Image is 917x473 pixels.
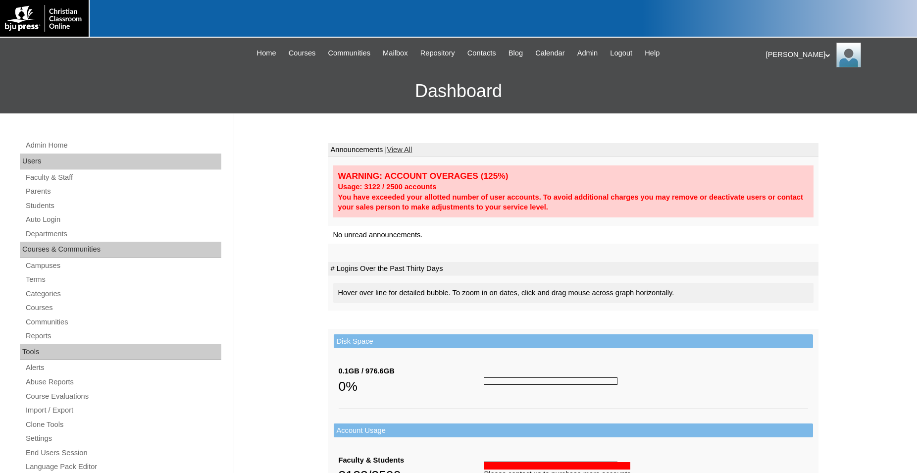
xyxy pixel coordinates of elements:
a: Repository [415,48,460,59]
a: End Users Session [25,447,221,459]
span: Logout [610,48,632,59]
a: Campuses [25,260,221,272]
a: View All [387,146,412,154]
a: Parents [25,185,221,198]
a: Students [25,200,221,212]
a: Communities [25,316,221,328]
td: Announcements | [328,143,818,157]
a: Import / Export [25,404,221,417]
div: 0.1GB / 976.6GB [339,366,484,376]
a: Help [640,48,664,59]
div: [PERSON_NAME] [766,43,907,67]
a: Auto Login [25,213,221,226]
a: Calendar [530,48,569,59]
a: Admin [572,48,603,59]
td: Account Usage [334,423,813,438]
span: Calendar [535,48,564,59]
span: Blog [509,48,523,59]
a: Course Evaluations [25,390,221,403]
div: WARNING: ACCOUNT OVERAGES (125%) [338,170,809,182]
a: Blog [504,48,528,59]
a: Reports [25,330,221,342]
td: # Logins Over the Past Thirty Days [328,262,818,276]
span: Repository [420,48,455,59]
a: Contacts [462,48,501,59]
a: Courses [284,48,321,59]
a: Mailbox [378,48,413,59]
td: No unread announcements. [328,226,818,244]
div: 0% [339,376,484,396]
a: Courses [25,302,221,314]
a: Settings [25,432,221,445]
span: Mailbox [383,48,408,59]
img: Jonelle Rodriguez [836,43,861,67]
span: Communities [328,48,370,59]
a: Faculty & Staff [25,171,221,184]
a: Language Pack Editor [25,461,221,473]
a: Alerts [25,362,221,374]
span: Courses [289,48,316,59]
a: Home [252,48,281,59]
a: Communities [323,48,375,59]
a: Clone Tools [25,419,221,431]
a: Abuse Reports [25,376,221,388]
span: Contacts [467,48,496,59]
span: Help [645,48,660,59]
div: Tools [20,344,221,360]
a: Categories [25,288,221,300]
div: Faculty & Students [339,455,484,466]
a: Departments [25,228,221,240]
img: logo-white.png [5,5,84,32]
div: Courses & Communities [20,242,221,258]
a: Admin Home [25,139,221,152]
td: Disk Space [334,334,813,349]
span: Admin [577,48,598,59]
a: Logout [605,48,637,59]
strong: Usage: 3122 / 2500 accounts [338,183,437,191]
div: You have exceeded your allotted number of user accounts. To avoid additional charges you may remo... [338,192,809,212]
span: Home [257,48,276,59]
div: Users [20,154,221,169]
h3: Dashboard [5,69,912,113]
a: Terms [25,273,221,286]
div: Hover over line for detailed bubble. To zoom in on dates, click and drag mouse across graph horiz... [333,283,814,303]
